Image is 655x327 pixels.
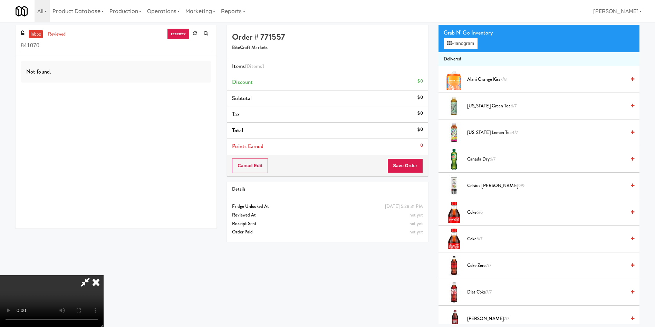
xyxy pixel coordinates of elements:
[250,62,262,70] ng-pluralize: items
[232,62,264,70] span: Items
[232,220,423,228] div: Receipt Sent
[232,158,268,173] button: Cancel Edit
[467,315,626,323] span: [PERSON_NAME]
[511,103,517,109] span: 6/7
[387,158,423,173] button: Save Order
[476,235,482,242] span: 6/7
[420,141,423,150] div: 0
[46,30,68,39] a: reviewed
[439,52,639,67] li: Delivered
[467,182,626,190] span: Celsius [PERSON_NAME]
[16,5,28,17] img: Micromart
[486,289,492,295] span: 7/7
[245,62,264,70] span: (0 )
[464,315,634,323] div: [PERSON_NAME]7/7
[232,32,423,41] h4: Order # 771557
[467,261,626,270] span: Coke Zero
[444,28,634,38] div: Grab N' Go Inventory
[232,211,423,220] div: Reviewed At
[467,208,626,217] span: Coke
[464,208,634,217] div: Coke6/6
[464,235,634,243] div: Coke6/7
[467,102,626,110] span: [US_STATE] Green Tea
[467,235,626,243] span: Coke
[29,30,43,39] a: inbox
[167,28,190,39] a: recent
[464,102,634,110] div: [US_STATE] Green Tea6/7
[232,78,253,86] span: Discount
[467,155,626,164] span: Canada Dry
[232,202,423,211] div: Fridge Unlocked At
[232,94,252,102] span: Subtotal
[232,110,239,118] span: Tax
[500,76,507,83] span: 7/8
[464,288,634,297] div: Diet Coke7/7
[232,45,423,50] h5: BiteCraft Markets
[476,209,483,215] span: 6/6
[417,125,423,134] div: $0
[464,261,634,270] div: Coke Zero7/7
[464,128,634,137] div: [US_STATE] Lemon Tea4/7
[417,93,423,102] div: $0
[417,77,423,86] div: $0
[467,128,626,137] span: [US_STATE] Lemon Tea
[232,185,423,194] div: Details
[512,129,518,136] span: 4/7
[232,228,423,237] div: Order Paid
[26,68,51,76] span: Not found.
[410,229,423,235] span: not yet
[21,39,211,52] input: Search vision orders
[467,75,626,84] span: Alani Orange Kiss
[467,288,626,297] span: Diet Coke
[232,126,243,134] span: Total
[417,109,423,118] div: $0
[444,38,478,49] button: Planogram
[385,202,423,211] div: [DATE] 5:28:31 PM
[464,182,634,190] div: Celsius [PERSON_NAME]9/9
[486,262,491,269] span: 7/7
[490,156,495,162] span: 6/7
[410,220,423,227] span: not yet
[232,142,263,150] span: Points Earned
[464,155,634,164] div: Canada Dry6/7
[464,75,634,84] div: Alani Orange Kiss7/8
[504,315,509,322] span: 7/7
[410,212,423,218] span: not yet
[518,182,524,189] span: 9/9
